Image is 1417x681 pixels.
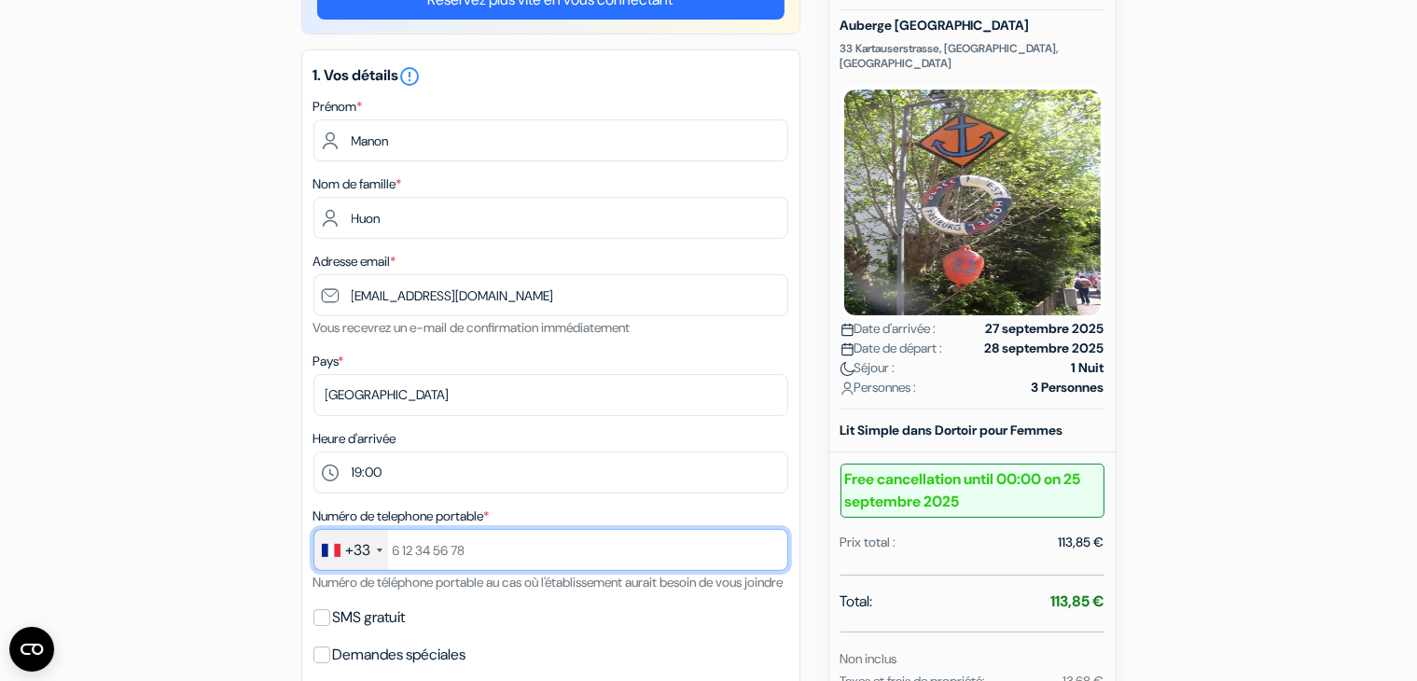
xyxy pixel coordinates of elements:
[399,65,422,85] a: error_outline
[399,65,422,88] i: error_outline
[840,319,937,339] span: Date d'arrivée :
[986,319,1104,339] strong: 27 septembre 2025
[333,642,466,668] label: Demandes spéciales
[313,65,788,88] h5: 1. Vos détails
[313,97,363,117] label: Prénom
[840,464,1104,518] b: Free cancellation until 00:00 on 25 septembre 2025
[313,252,396,271] label: Adresse email
[313,529,788,571] input: 6 12 34 56 78
[1059,533,1104,552] div: 113,85 €
[840,533,896,552] div: Prix total :
[840,18,1104,34] h5: Auberge [GEOGRAPHIC_DATA]
[313,319,631,336] small: Vous recevrez un e-mail de confirmation immédiatement
[313,197,788,239] input: Entrer le nom de famille
[313,574,784,591] small: Numéro de téléphone portable au cas où l'établissement aurait besoin de vous joindre
[313,429,396,449] label: Heure d'arrivée
[840,650,897,667] small: Non inclus
[314,530,388,570] div: France: +33
[840,339,943,358] span: Date de départ :
[840,591,873,613] span: Total:
[1032,378,1104,397] strong: 3 Personnes
[313,274,788,316] input: Entrer adresse e-mail
[333,605,406,631] label: SMS gratuit
[840,342,854,356] img: calendar.svg
[346,539,371,562] div: +33
[313,352,344,371] label: Pays
[1051,591,1104,611] strong: 113,85 €
[840,362,854,376] img: moon.svg
[1072,358,1104,378] strong: 1 Nuit
[313,119,788,161] input: Entrez votre prénom
[840,323,854,337] img: calendar.svg
[840,422,1063,438] b: Lit Simple dans Dortoir pour Femmes
[313,174,402,194] label: Nom de famille
[9,627,54,672] button: Ouvrir le widget CMP
[840,41,1104,71] p: 33 Kartauserstrasse, [GEOGRAPHIC_DATA], [GEOGRAPHIC_DATA]
[313,507,490,526] label: Numéro de telephone portable
[840,358,896,378] span: Séjour :
[840,378,917,397] span: Personnes :
[985,339,1104,358] strong: 28 septembre 2025
[840,382,854,396] img: user_icon.svg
